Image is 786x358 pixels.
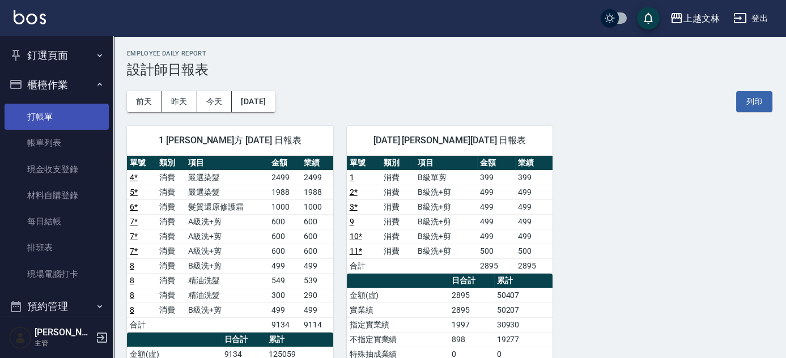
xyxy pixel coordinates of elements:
td: 500 [515,244,553,258]
td: 精油洗髮 [185,288,269,302]
a: 8 [130,291,134,300]
td: 499 [477,214,515,229]
td: 消費 [156,244,186,258]
td: 不指定實業績 [347,332,449,347]
td: 1000 [269,199,301,214]
button: 列印 [736,91,772,112]
td: 消費 [156,185,186,199]
td: 600 [301,244,333,258]
a: 9 [350,217,354,226]
h3: 設計師日報表 [127,62,772,78]
th: 類別 [381,156,415,171]
table: a dense table [127,156,333,333]
td: B級洗+剪 [415,199,477,214]
td: 499 [515,199,553,214]
th: 業績 [515,156,553,171]
td: 600 [301,229,333,244]
td: 消費 [381,229,415,244]
td: 消費 [156,288,186,302]
td: 499 [269,302,301,317]
td: 消費 [381,185,415,199]
td: 消費 [156,170,186,185]
td: 898 [449,332,494,347]
td: 金額(虛) [347,288,449,302]
button: 櫃檯作業 [5,70,109,100]
td: 消費 [156,199,186,214]
td: 600 [269,214,301,229]
h2: Employee Daily Report [127,50,772,57]
th: 累計 [494,274,553,288]
button: 釘選頁面 [5,41,109,70]
td: 500 [477,244,515,258]
td: 2895 [515,258,553,273]
td: 消費 [381,170,415,185]
td: 539 [301,273,333,288]
h5: [PERSON_NAME] [35,327,92,338]
td: 50207 [494,302,553,317]
td: 50407 [494,288,553,302]
td: 消費 [156,302,186,317]
th: 單號 [347,156,381,171]
td: 9114 [301,317,333,332]
td: 合計 [347,258,381,273]
p: 主管 [35,338,92,348]
td: 髮質還原修護霜 [185,199,269,214]
td: 2895 [477,258,515,273]
td: B級洗+剪 [415,185,477,199]
td: 消費 [156,273,186,288]
a: 打帳單 [5,104,109,130]
a: 8 [130,261,134,270]
td: 合計 [127,317,156,332]
button: 昨天 [162,91,197,112]
a: 1 [350,173,354,182]
a: 現金收支登錄 [5,156,109,182]
td: 精油洗髮 [185,273,269,288]
th: 類別 [156,156,186,171]
td: 消費 [156,258,186,273]
td: 499 [515,214,553,229]
table: a dense table [347,156,553,274]
td: A級洗+剪 [185,244,269,258]
td: 499 [269,258,301,273]
td: B級單剪 [415,170,477,185]
td: 消費 [156,214,186,229]
td: 499 [477,199,515,214]
th: 金額 [269,156,301,171]
td: 消費 [381,244,415,258]
td: B級洗+剪 [415,244,477,258]
td: 300 [269,288,301,302]
button: 上越文林 [665,7,724,30]
td: 399 [515,170,553,185]
td: A級洗+剪 [185,214,269,229]
a: 排班表 [5,235,109,261]
td: 290 [301,288,333,302]
th: 項目 [415,156,477,171]
td: 2499 [269,170,301,185]
th: 日合計 [221,333,266,347]
td: 600 [301,214,333,229]
td: 399 [477,170,515,185]
td: A級洗+剪 [185,229,269,244]
td: 499 [301,258,333,273]
td: 600 [269,229,301,244]
td: 指定實業績 [347,317,449,332]
td: 499 [301,302,333,317]
td: 1997 [449,317,494,332]
a: 現場電腦打卡 [5,261,109,287]
th: 日合計 [449,274,494,288]
button: [DATE] [232,91,275,112]
a: 材料自購登錄 [5,182,109,208]
button: 前天 [127,91,162,112]
th: 單號 [127,156,156,171]
td: 消費 [381,214,415,229]
td: B級洗+剪 [415,229,477,244]
td: 消費 [156,229,186,244]
button: 預約管理 [5,292,109,321]
td: 499 [477,229,515,244]
td: B級洗+剪 [185,258,269,273]
a: 每日結帳 [5,208,109,235]
th: 金額 [477,156,515,171]
td: 實業績 [347,302,449,317]
a: 帳單列表 [5,130,109,156]
td: B級洗+剪 [415,214,477,229]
